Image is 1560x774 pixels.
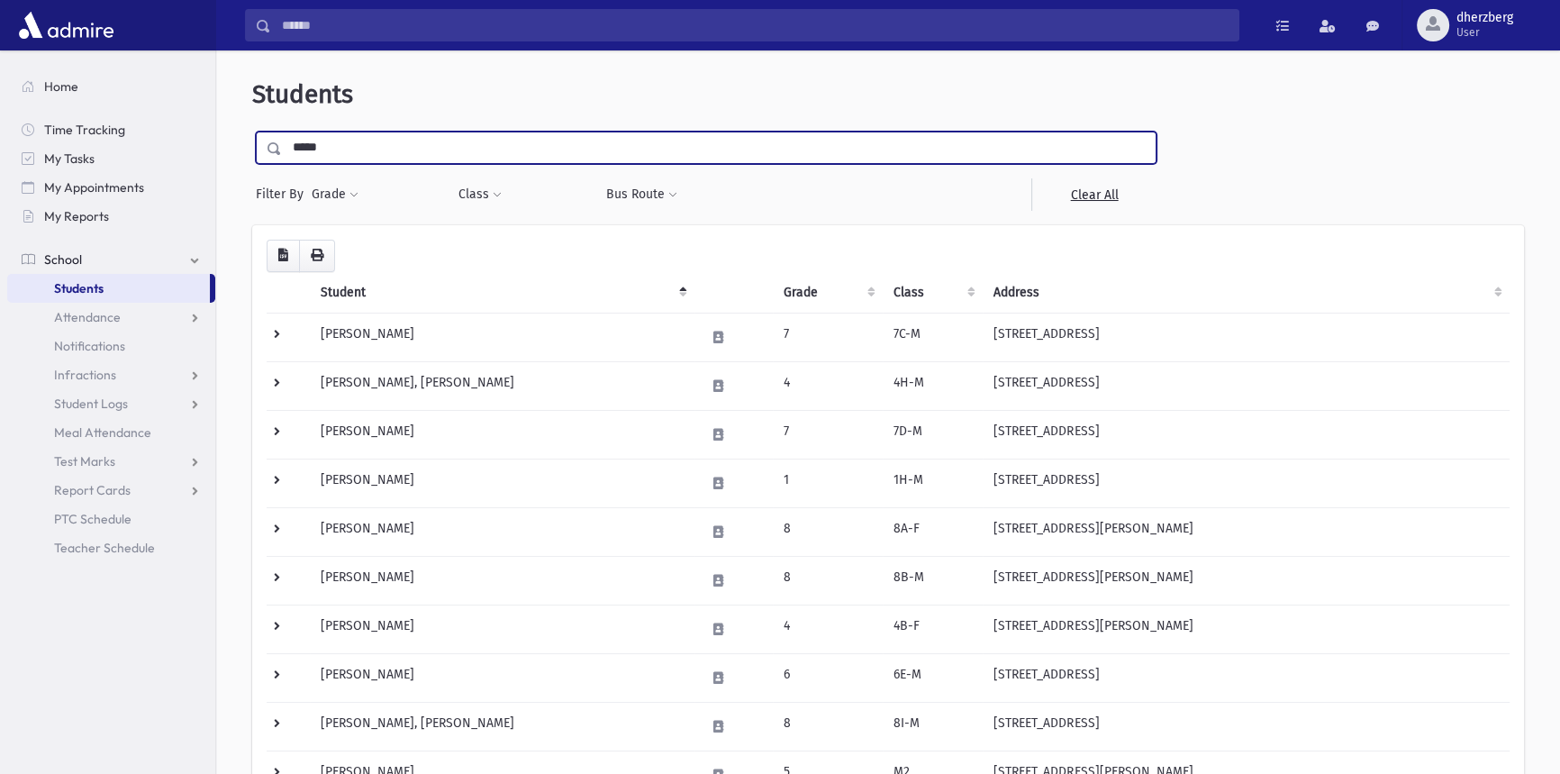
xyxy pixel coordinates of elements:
span: Home [44,78,78,95]
td: 1H-M [883,459,984,507]
span: Filter By [256,185,311,204]
span: My Appointments [44,179,144,196]
span: Report Cards [54,482,131,498]
button: Class [458,178,503,211]
td: 8 [773,702,883,751]
td: 8 [773,507,883,556]
a: Report Cards [7,476,215,505]
td: [STREET_ADDRESS][PERSON_NAME] [983,605,1510,653]
td: 4 [773,605,883,653]
td: [PERSON_NAME] [310,605,694,653]
th: Grade: activate to sort column ascending [773,272,883,314]
a: Teacher Schedule [7,533,215,562]
a: Time Tracking [7,115,215,144]
th: Class: activate to sort column ascending [883,272,984,314]
td: [PERSON_NAME] [310,653,694,702]
td: [PERSON_NAME] [310,313,694,361]
td: [STREET_ADDRESS][PERSON_NAME] [983,556,1510,605]
span: Meal Attendance [54,424,151,441]
span: Students [252,79,353,109]
td: [PERSON_NAME] [310,507,694,556]
td: [STREET_ADDRESS][PERSON_NAME] [983,507,1510,556]
td: [STREET_ADDRESS] [983,410,1510,459]
span: Infractions [54,367,116,383]
span: My Reports [44,208,109,224]
input: Search [271,9,1238,41]
th: Address: activate to sort column ascending [983,272,1510,314]
td: 7D-M [883,410,984,459]
a: Attendance [7,303,215,332]
a: Notifications [7,332,215,360]
a: Clear All [1031,178,1156,211]
span: My Tasks [44,150,95,167]
td: 4H-M [883,361,984,410]
td: 7 [773,410,883,459]
td: [STREET_ADDRESS] [983,459,1510,507]
a: Meal Attendance [7,418,215,447]
span: Notifications [54,338,125,354]
span: Student Logs [54,396,128,412]
span: Test Marks [54,453,115,469]
img: AdmirePro [14,7,118,43]
td: [STREET_ADDRESS] [983,702,1510,751]
td: 8B-M [883,556,984,605]
td: [STREET_ADDRESS] [983,653,1510,702]
td: 8I-M [883,702,984,751]
span: PTC Schedule [54,511,132,527]
td: [PERSON_NAME] [310,556,694,605]
a: My Appointments [7,173,215,202]
td: 6 [773,653,883,702]
td: 4 [773,361,883,410]
a: PTC Schedule [7,505,215,533]
th: Student: activate to sort column descending [310,272,694,314]
td: [PERSON_NAME] [310,459,694,507]
span: Teacher Schedule [54,540,155,556]
a: Home [7,72,215,101]
button: Bus Route [605,178,678,211]
td: [STREET_ADDRESS] [983,361,1510,410]
a: Students [7,274,210,303]
td: 8 [773,556,883,605]
span: Students [54,280,104,296]
td: [PERSON_NAME] [310,410,694,459]
td: 7C-M [883,313,984,361]
a: My Tasks [7,144,215,173]
td: 8A-F [883,507,984,556]
a: School [7,245,215,274]
span: Time Tracking [44,122,125,138]
button: Print [299,240,335,272]
td: 4B-F [883,605,984,653]
span: dherzberg [1456,11,1513,25]
a: Infractions [7,360,215,389]
a: My Reports [7,202,215,231]
span: Attendance [54,309,121,325]
td: 7 [773,313,883,361]
td: 1 [773,459,883,507]
td: [PERSON_NAME], [PERSON_NAME] [310,361,694,410]
td: [STREET_ADDRESS] [983,313,1510,361]
span: User [1456,25,1513,40]
button: CSV [267,240,300,272]
span: School [44,251,82,268]
a: Student Logs [7,389,215,418]
td: 6E-M [883,653,984,702]
a: Test Marks [7,447,215,476]
button: Grade [311,178,359,211]
td: [PERSON_NAME], [PERSON_NAME] [310,702,694,751]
